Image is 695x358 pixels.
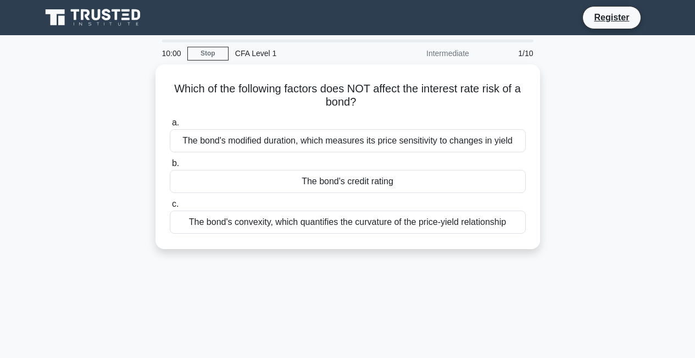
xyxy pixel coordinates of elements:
div: The bond's credit rating [170,170,526,193]
div: 10:00 [155,42,187,64]
div: The bond's modified duration, which measures its price sensitivity to changes in yield [170,129,526,152]
a: Register [587,10,636,24]
div: Intermediate [380,42,476,64]
div: CFA Level 1 [229,42,380,64]
span: c. [172,199,179,208]
span: a. [172,118,179,127]
span: b. [172,158,179,168]
h5: Which of the following factors does NOT affect the interest rate risk of a bond? [169,82,527,109]
div: 1/10 [476,42,540,64]
div: The bond's convexity, which quantifies the curvature of the price-yield relationship [170,211,526,234]
a: Stop [187,47,229,60]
